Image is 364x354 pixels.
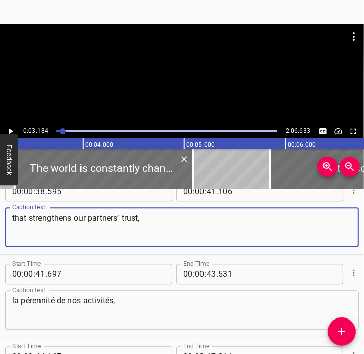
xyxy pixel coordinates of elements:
button: Toggle captions [316,125,330,138]
span: 2:06.633 [286,127,310,134]
span: . [216,181,218,201]
button: Delete [178,153,191,166]
span: 0:03.184 [23,127,48,134]
input: 00 [195,264,205,284]
div: Cue Options [347,260,359,286]
div: Play progress [56,130,277,132]
button: Cue Options [347,266,360,279]
button: Toggle fullscreen [347,125,360,138]
span: : [205,181,207,201]
input: 00 [24,181,33,201]
input: 00 [12,181,22,201]
span: : [22,181,24,201]
input: 38 [35,181,45,201]
span: : [193,181,195,201]
input: 00 [24,264,33,284]
span: . [45,264,47,284]
textarea: that strengthens our partners’ trust, [12,213,352,242]
span: : [193,264,195,284]
input: 106 [218,181,311,201]
span: : [205,264,207,284]
input: 00 [183,264,193,284]
text: 00:04.000 [85,141,113,148]
button: Zoom Out [340,157,360,177]
input: 00 [195,181,205,201]
input: 00 [12,264,22,284]
span: : [22,264,24,284]
input: 531 [218,264,311,284]
text: 00:06.000 [288,141,316,148]
input: 41 [35,264,45,284]
span: : [33,181,35,201]
span: . [45,181,47,201]
input: 43 [207,264,216,284]
div: Delete Cue [178,153,189,166]
input: 595 [47,181,140,201]
input: 697 [47,264,140,284]
textarea: la pérennité de nos activités, [12,296,352,325]
span: : [33,264,35,284]
button: Add Cue [328,317,356,346]
button: Play/Pause [4,125,17,138]
input: 00 [183,181,193,201]
text: 00:05.000 [186,141,215,148]
button: Cue Options [347,184,360,197]
button: Zoom In [317,157,338,177]
span: . [216,264,218,284]
button: Change Playback Speed [332,125,345,138]
input: 41 [207,181,216,201]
